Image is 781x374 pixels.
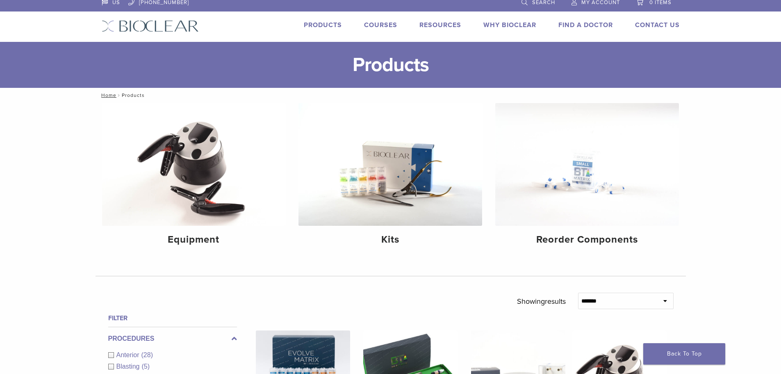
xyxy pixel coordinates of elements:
[635,21,680,29] a: Contact Us
[502,232,672,247] h4: Reorder Components
[109,232,279,247] h4: Equipment
[558,21,613,29] a: Find A Doctor
[108,313,237,323] h4: Filter
[116,351,141,358] span: Anterior
[298,103,482,252] a: Kits
[102,103,286,252] a: Equipment
[495,103,679,252] a: Reorder Components
[304,21,342,29] a: Products
[483,21,536,29] a: Why Bioclear
[298,103,482,226] img: Kits
[116,93,122,97] span: /
[108,334,237,344] label: Procedures
[305,232,476,247] h4: Kits
[102,103,286,226] img: Equipment
[495,103,679,226] img: Reorder Components
[517,293,566,310] p: Showing results
[364,21,397,29] a: Courses
[96,88,686,103] nav: Products
[419,21,461,29] a: Resources
[102,20,199,32] img: Bioclear
[643,343,725,365] a: Back To Top
[116,363,142,370] span: Blasting
[141,351,153,358] span: (28)
[99,92,116,98] a: Home
[141,363,150,370] span: (5)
